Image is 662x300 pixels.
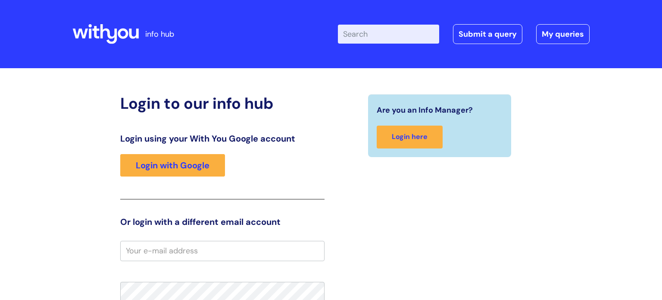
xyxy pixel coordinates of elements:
h2: Login to our info hub [120,94,325,113]
a: Login with Google [120,154,225,177]
p: info hub [145,27,174,41]
a: Login here [377,126,443,148]
input: Your e-mail address [120,241,325,261]
span: Are you an Info Manager? [377,103,473,117]
a: Submit a query [453,24,522,44]
input: Search [338,25,439,44]
a: My queries [536,24,590,44]
h3: Or login with a different email account [120,217,325,227]
h3: Login using your With You Google account [120,133,325,144]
